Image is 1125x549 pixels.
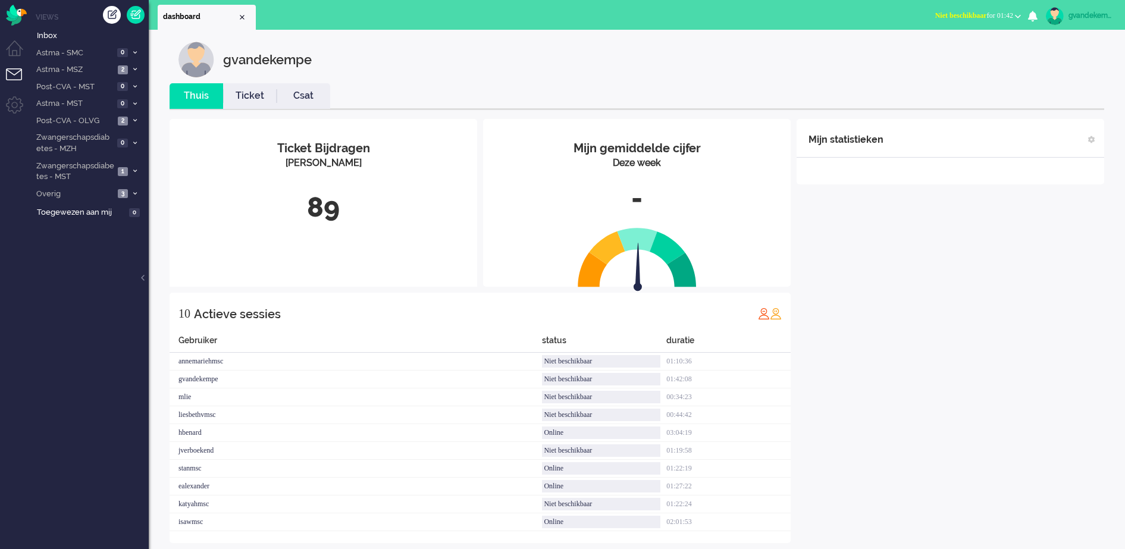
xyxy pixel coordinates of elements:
[542,426,660,439] div: Online
[542,498,660,510] div: Niet beschikbaar
[758,308,770,319] img: profile_red.svg
[170,478,542,495] div: ealexander
[928,7,1028,24] button: Niet beschikbaarfor 01:42
[666,371,791,388] div: 01:42:08
[170,442,542,460] div: jverboekend
[666,513,791,531] div: 02:01:53
[277,83,330,109] li: Csat
[35,189,114,200] span: Overig
[6,96,33,123] li: Admin menu
[37,207,126,218] span: Toegewezen aan mij
[542,409,660,421] div: Niet beschikbaar
[935,11,1013,20] span: for 01:42
[35,132,114,154] span: Zwangerschapsdiabetes - MZH
[35,205,149,218] a: Toegewezen aan mij 0
[1043,7,1113,25] a: gvandekempe
[103,6,121,24] div: Creëer ticket
[117,48,128,57] span: 0
[542,391,660,403] div: Niet beschikbaar
[35,29,149,42] a: Inbox
[542,444,660,457] div: Niet beschikbaar
[1046,7,1064,25] img: avatar
[666,442,791,460] div: 01:19:58
[666,388,791,406] div: 00:34:23
[666,460,791,478] div: 01:22:19
[35,48,114,59] span: Astma - SMC
[223,83,277,109] li: Ticket
[35,98,114,109] span: Astma - MST
[542,480,660,492] div: Online
[223,42,312,77] div: gvandekempe
[158,5,256,30] li: Dashboard
[1068,10,1113,21] div: gvandekempe
[35,115,114,127] span: Post-CVA - OLVG
[6,5,27,26] img: flow_omnibird.svg
[666,478,791,495] div: 01:27:22
[492,156,782,170] div: Deze week
[118,65,128,74] span: 2
[770,308,782,319] img: profile_orange.svg
[178,156,468,170] div: [PERSON_NAME]
[542,516,660,528] div: Online
[542,334,666,353] div: status
[666,495,791,513] div: 01:22:24
[6,68,33,95] li: Tickets menu
[35,161,114,183] span: Zwangerschapsdiabetes - MST
[178,140,468,157] div: Ticket Bijdragen
[277,89,330,103] a: Csat
[117,82,128,91] span: 0
[492,179,782,218] div: -
[170,334,542,353] div: Gebruiker
[542,462,660,475] div: Online
[178,188,468,227] div: 89
[666,424,791,442] div: 03:04:19
[928,4,1028,30] li: Niet beschikbaarfor 01:42
[118,117,128,126] span: 2
[37,30,149,42] span: Inbox
[194,302,281,326] div: Actieve sessies
[170,83,223,109] li: Thuis
[666,334,791,353] div: duratie
[170,371,542,388] div: gvandekempe
[117,139,128,148] span: 0
[6,8,27,17] a: Omnidesk
[170,89,223,103] a: Thuis
[178,302,190,325] div: 10
[178,42,214,77] img: customer.svg
[127,6,145,24] a: Quick Ticket
[492,140,782,157] div: Mijn gemiddelde cijfer
[170,353,542,371] div: annemariehmsc
[35,81,114,93] span: Post-CVA - MST
[36,12,149,22] li: Views
[542,373,660,385] div: Niet beschikbaar
[578,227,697,287] img: semi_circle.svg
[129,208,140,217] span: 0
[35,64,114,76] span: Astma - MSZ
[237,12,247,22] div: Close tab
[170,406,542,424] div: liesbethvmsc
[666,406,791,424] div: 00:44:42
[118,167,128,176] span: 1
[170,460,542,478] div: stanmsc
[170,513,542,531] div: isawmsc
[6,40,33,67] li: Dashboard menu
[118,189,128,198] span: 3
[666,353,791,371] div: 01:10:36
[170,495,542,513] div: katyahmsc
[612,243,663,294] img: arrow.svg
[170,424,542,442] div: hbenard
[935,11,987,20] span: Niet beschikbaar
[117,99,128,108] span: 0
[542,355,660,368] div: Niet beschikbaar
[163,12,237,22] span: dashboard
[809,128,883,152] div: Mijn statistieken
[223,89,277,103] a: Ticket
[170,388,542,406] div: mlie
